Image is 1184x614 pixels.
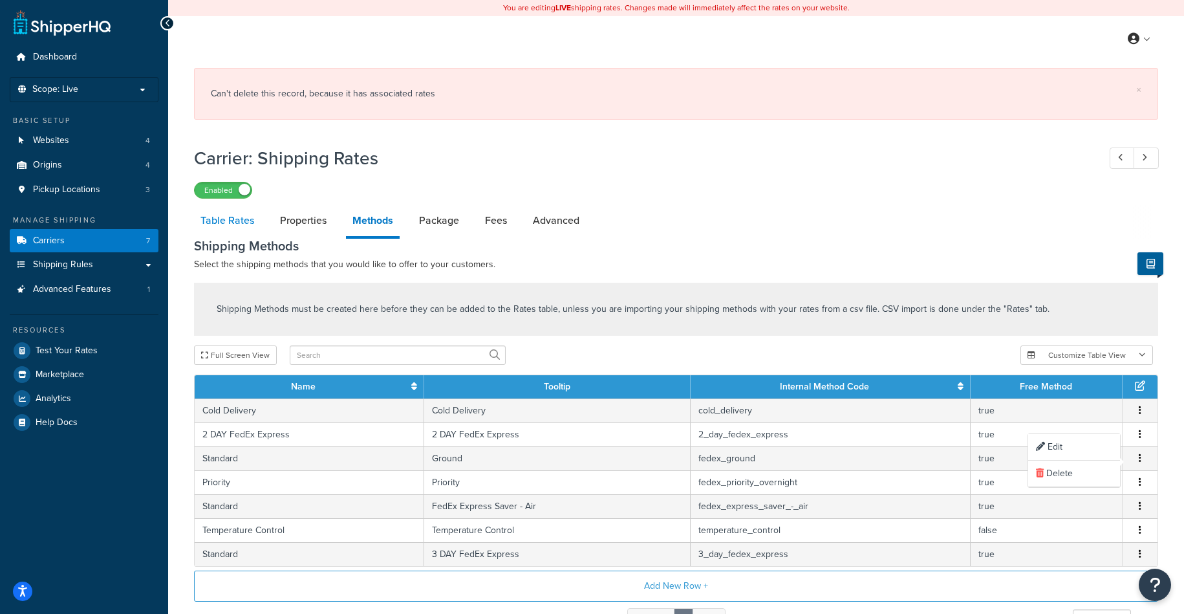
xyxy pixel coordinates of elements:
a: Advanced Features1 [10,278,158,302]
a: Websites4 [10,129,158,153]
button: Customize Table View [1020,345,1153,365]
a: Next Record [1134,148,1159,169]
th: Tooltip [424,375,691,399]
a: Name [291,380,316,393]
button: Open Resource Center [1139,569,1171,601]
td: Standard [195,542,424,566]
span: Origins [33,160,62,171]
td: true [971,446,1123,470]
td: Standard [195,446,424,470]
td: Priority [195,470,424,494]
h3: Shipping Methods [194,239,1158,253]
td: 2 DAY FedEx Express [195,422,424,446]
a: Origins4 [10,153,158,177]
a: Carriers7 [10,229,158,253]
td: Temperature Control [195,518,424,542]
p: Select the shipping methods that you would like to offer to your customers. [194,257,1158,272]
p: Shipping Methods must be created here before they can be added to the Rates table, unless you are... [217,302,1049,316]
td: fedex_priority_overnight [691,470,970,494]
td: Standard [195,494,424,518]
td: 3_day_fedex_express [691,542,970,566]
a: Fees [479,205,513,236]
a: Shipping Rules [10,253,158,277]
a: Previous Record [1110,148,1135,169]
td: 3 DAY FedEx Express [424,542,691,566]
td: true [971,494,1123,518]
span: Pickup Locations [33,184,100,195]
a: Marketplace [10,363,158,386]
a: Methods [346,205,400,239]
a: Dashboard [10,45,158,69]
span: Scope: Live [32,84,78,95]
td: FedEx Express Saver - Air [424,494,691,518]
td: cold_delivery [691,399,970,422]
button: Add New Row + [194,571,1158,602]
button: Show Help Docs [1137,252,1163,275]
h1: Carrier: Shipping Rates [194,146,1086,171]
td: true [971,470,1123,494]
span: 1 [147,284,150,295]
span: Test Your Rates [36,345,98,356]
td: Cold Delivery [195,399,424,422]
a: Internal Method Code [780,380,869,393]
a: Pickup Locations3 [10,178,158,202]
span: Marketplace [36,369,84,380]
a: Advanced [526,205,586,236]
a: × [1136,85,1141,95]
span: Dashboard [33,52,77,63]
div: Basic Setup [10,115,158,126]
td: 2 DAY FedEx Express [424,422,691,446]
div: Manage Shipping [10,215,158,226]
td: Priority [424,470,691,494]
li: Websites [10,129,158,153]
div: Can't delete this record, because it has associated rates [211,85,1141,103]
td: true [971,422,1123,446]
a: Help Docs [10,411,158,434]
span: 4 [145,160,150,171]
td: Temperature Control [424,518,691,542]
a: Test Your Rates [10,339,158,362]
button: Full Screen View [194,345,277,365]
td: true [971,542,1123,566]
span: Shipping Rules [33,259,93,270]
a: Package [413,205,466,236]
th: Free Method [971,375,1123,399]
label: Enabled [195,182,252,198]
span: Advanced Features [33,284,111,295]
td: 2_day_fedex_express [691,422,970,446]
li: Pickup Locations [10,178,158,202]
td: false [971,518,1123,542]
span: 4 [145,135,150,146]
td: true [971,399,1123,422]
span: Help Docs [36,417,78,428]
span: 3 [145,184,150,195]
div: Resources [10,325,158,336]
span: Websites [33,135,69,146]
a: Analytics [10,387,158,410]
td: fedex_ground [691,446,970,470]
span: Carriers [33,236,65,247]
td: Ground [424,446,691,470]
div: Edit [1028,434,1120,461]
b: LIVE [555,2,571,14]
a: Table Rates [194,205,261,236]
td: Cold Delivery [424,399,691,422]
td: fedex_express_saver_-_air [691,494,970,518]
input: Search [290,345,506,365]
span: Analytics [36,393,71,404]
a: Properties [274,205,333,236]
span: 7 [146,236,150,247]
li: Carriers [10,229,158,253]
li: Origins [10,153,158,177]
div: Delete [1028,461,1120,487]
td: temperature_control [691,518,970,542]
li: Advanced Features [10,278,158,302]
